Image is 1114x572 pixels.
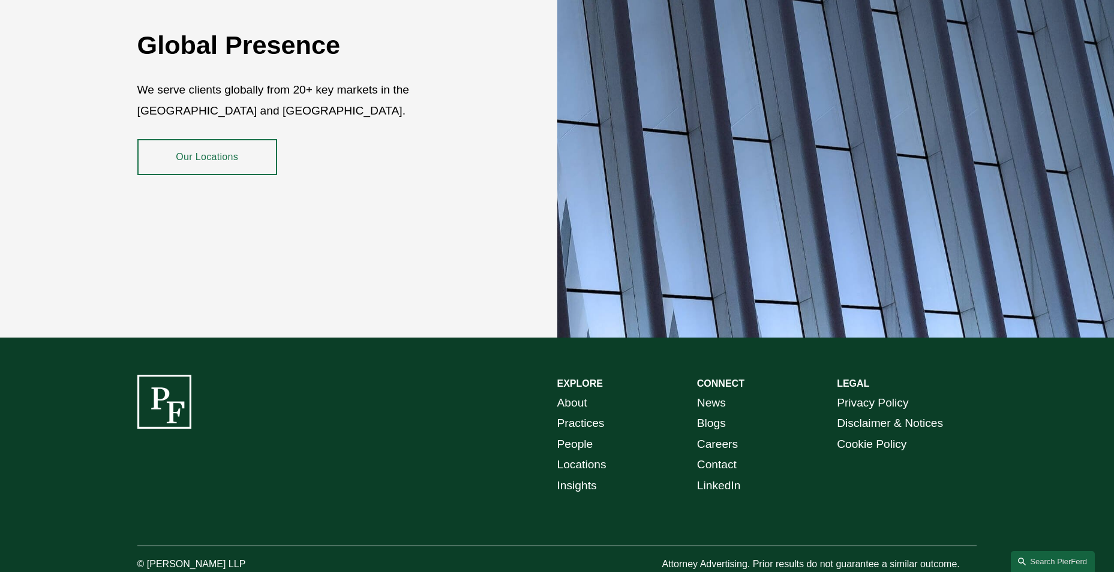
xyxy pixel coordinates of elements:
[557,393,587,414] a: About
[697,475,741,496] a: LinkedIn
[557,454,606,475] a: Locations
[137,29,487,61] h2: Global Presence
[837,393,908,414] a: Privacy Policy
[557,434,593,455] a: People
[137,139,277,175] a: Our Locations
[137,80,487,121] p: We serve clients globally from 20+ key markets in the [GEOGRAPHIC_DATA] and [GEOGRAPHIC_DATA].
[697,434,738,455] a: Careers
[697,413,726,434] a: Blogs
[557,378,603,389] strong: EXPLORE
[697,454,737,475] a: Contact
[837,378,869,389] strong: LEGAL
[697,378,744,389] strong: CONNECT
[837,413,943,434] a: Disclaimer & Notices
[1011,551,1095,572] a: Search this site
[697,393,726,414] a: News
[557,413,605,434] a: Practices
[837,434,906,455] a: Cookie Policy
[557,475,597,496] a: Insights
